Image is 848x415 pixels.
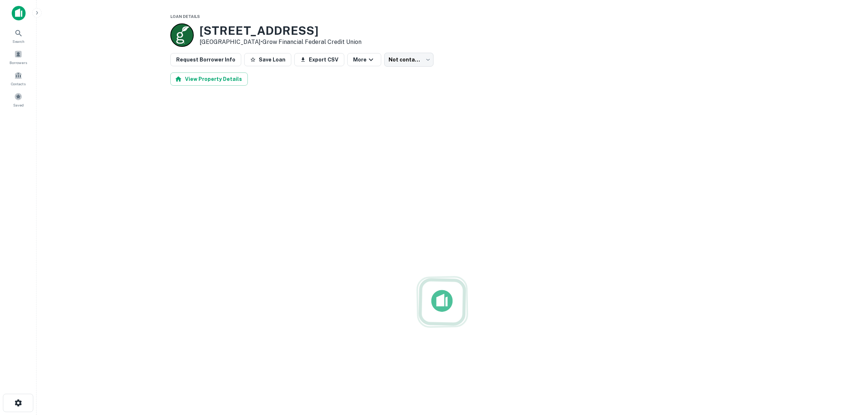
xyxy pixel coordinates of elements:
[200,38,361,46] p: [GEOGRAPHIC_DATA] •
[200,24,361,38] h3: [STREET_ADDRESS]
[262,38,361,45] a: Grow Financial Federal Credit Union
[2,68,34,88] a: Contacts
[294,53,344,66] button: Export CSV
[11,81,26,87] span: Contacts
[12,6,26,20] img: capitalize-icon.png
[2,90,34,109] a: Saved
[811,356,848,392] iframe: Chat Widget
[170,53,241,66] button: Request Borrower Info
[384,53,434,67] div: Not contacted
[244,53,291,66] button: Save Loan
[170,72,248,86] button: View Property Details
[170,14,200,19] span: Loan Details
[13,102,24,108] span: Saved
[2,47,34,67] a: Borrowers
[347,53,381,66] button: More
[2,26,34,46] a: Search
[10,60,27,66] span: Borrowers
[12,38,24,44] span: Search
